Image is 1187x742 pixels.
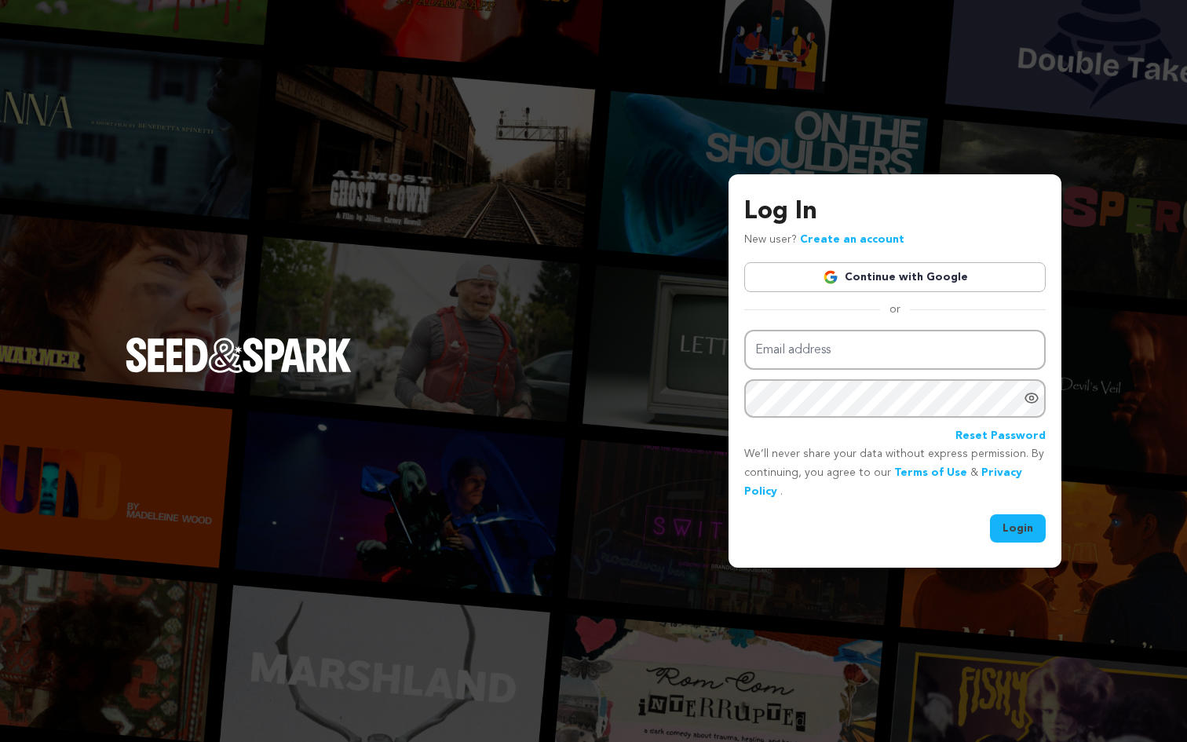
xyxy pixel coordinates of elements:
img: Seed&Spark Logo [126,338,352,372]
button: Login [990,514,1046,543]
p: New user? [744,231,904,250]
a: Terms of Use [894,467,967,478]
a: Seed&Spark Homepage [126,338,352,404]
a: Privacy Policy [744,467,1022,497]
input: Email address [744,330,1046,370]
a: Continue with Google [744,262,1046,292]
img: Google logo [823,269,838,285]
a: Create an account [800,234,904,245]
a: Show password as plain text. Warning: this will display your password on the screen. [1024,390,1039,406]
span: or [880,302,910,317]
p: We’ll never share your data without express permission. By continuing, you agree to our & . [744,445,1046,501]
a: Reset Password [955,427,1046,446]
h3: Log In [744,193,1046,231]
